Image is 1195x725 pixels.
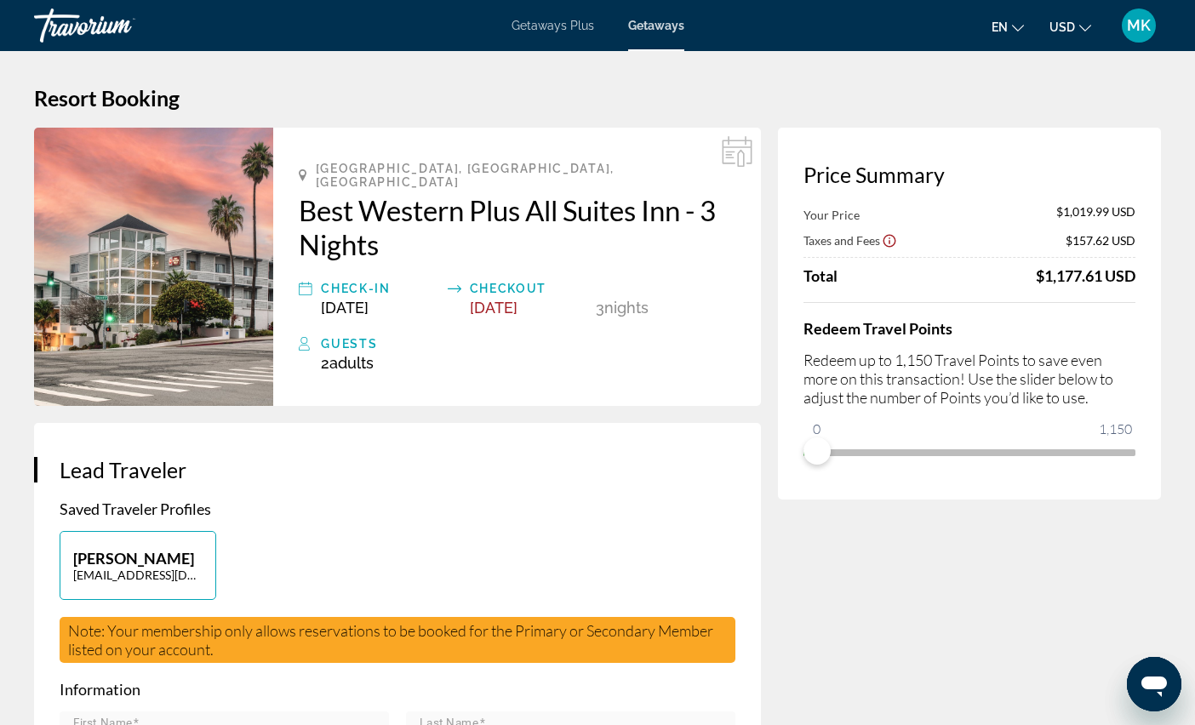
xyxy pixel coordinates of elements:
[803,351,1135,407] p: Redeem up to 1,150 Travel Points to save even more on this transaction! Use the slider below to a...
[1127,657,1181,711] iframe: Button to launch messaging window
[596,299,604,317] span: 3
[299,193,735,261] a: Best Western Plus All Suites Inn - 3 Nights
[60,680,735,699] p: Information
[1096,419,1135,439] span: 1,150
[803,231,897,248] button: Show Taxes and Fees breakdown
[1036,266,1135,285] div: $1,177.61 USD
[1066,233,1135,248] span: $157.62 USD
[34,3,204,48] a: Travorium
[1056,204,1135,223] span: $1,019.99 USD
[321,354,374,372] span: 2
[470,299,517,317] span: [DATE]
[34,85,1161,111] h1: Resort Booking
[992,20,1008,34] span: en
[803,233,880,248] span: Taxes and Fees
[803,449,1135,453] ngx-slider: ngx-slider
[73,568,203,582] p: [EMAIL_ADDRESS][DOMAIN_NAME]
[1127,17,1151,34] span: MK
[321,278,438,299] div: Check-In
[803,437,831,465] span: ngx-slider
[882,232,897,248] button: Show Taxes and Fees disclaimer
[512,19,594,32] a: Getaways Plus
[60,531,216,600] button: [PERSON_NAME][EMAIL_ADDRESS][DOMAIN_NAME]
[60,457,735,482] h3: Lead Traveler
[316,162,735,189] span: [GEOGRAPHIC_DATA], [GEOGRAPHIC_DATA], [GEOGRAPHIC_DATA]
[68,621,713,659] span: Note: Your membership only allows reservations to be booked for the Primary or Secondary Member l...
[321,334,735,354] div: Guests
[803,319,1135,338] h4: Redeem Travel Points
[1049,14,1091,39] button: Change currency
[60,500,735,518] p: Saved Traveler Profiles
[470,278,587,299] div: Checkout
[329,354,374,372] span: Adults
[803,266,838,285] span: Total
[803,162,1135,187] h3: Price Summary
[73,549,203,568] p: [PERSON_NAME]
[1117,8,1161,43] button: User Menu
[1049,20,1075,34] span: USD
[810,419,823,439] span: 0
[992,14,1024,39] button: Change language
[628,19,684,32] a: Getaways
[604,299,649,317] span: Nights
[321,299,369,317] span: [DATE]
[803,208,860,222] span: Your Price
